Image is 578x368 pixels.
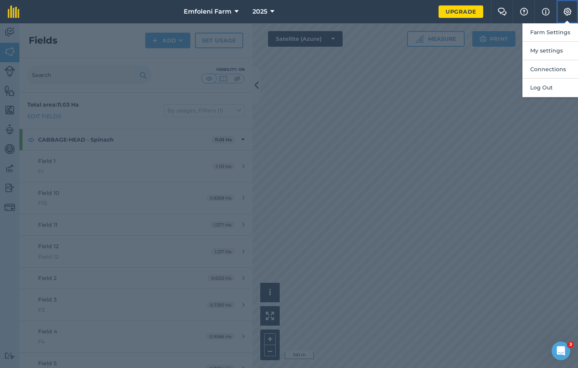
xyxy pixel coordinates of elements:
img: A question mark icon [519,8,529,16]
a: Upgrade [439,5,483,18]
img: Two speech bubbles overlapping with the left bubble in the forefront [498,8,507,16]
iframe: Intercom live chat [552,342,570,360]
span: 3 [568,342,574,348]
img: svg+xml;base64,PHN2ZyB4bWxucz0iaHR0cDovL3d3dy53My5vcmcvMjAwMC9zdmciIHdpZHRoPSIxNyIgaGVpZ2h0PSIxNy... [542,7,550,16]
button: Farm Settings [522,23,578,42]
img: fieldmargin Logo [8,5,19,18]
button: Connections [522,60,578,79]
img: A cog icon [563,8,572,16]
button: Log Out [522,79,578,97]
button: My settings [522,42,578,60]
span: Emfoleni Farm [184,7,232,16]
span: 2025 [252,7,267,16]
